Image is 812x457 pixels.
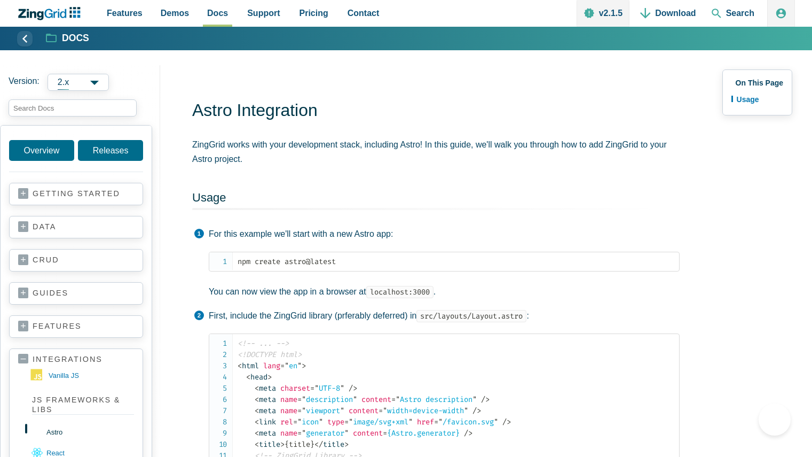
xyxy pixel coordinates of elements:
span: < [255,417,259,427]
span: < [255,440,259,449]
a: getting started [18,189,134,199]
span: < [255,429,259,438]
span: = [344,417,349,427]
span: " [302,406,306,415]
span: Docs [207,6,228,20]
span: /favicon.svg [434,417,498,427]
a: vanilla JS [30,367,134,384]
strong: Js Frameworks & Libs [32,395,134,415]
span: title [255,440,280,449]
span: " [349,417,353,427]
a: guides [18,288,134,299]
span: <!-- ... --> [238,339,289,348]
span: " [438,417,443,427]
span: " [314,384,319,393]
span: < [255,384,259,393]
span: head [246,373,267,382]
span: " [340,384,344,393]
span: /> [464,429,472,438]
span: width=device-width [379,406,468,415]
span: Astro description [391,395,477,404]
p: You can now view the app in a browser at . [209,285,680,299]
a: crud [18,255,134,266]
span: <!DOCTYPE html> [238,350,302,359]
p: ZingGrid works with your development stack, including Astro! In this guide, we'll walk you throug... [192,137,680,166]
span: < [255,395,259,404]
span: " [396,395,400,404]
span: meta [255,429,276,438]
span: viewport [297,406,344,415]
span: meta [255,395,276,404]
p: First, include the ZingGrid library (prferably deferred) in : [209,309,680,323]
code: localhost:3000 [366,286,433,298]
span: name [280,395,297,404]
span: " [472,395,477,404]
a: Releases [78,140,143,161]
input: search input [9,99,137,117]
a: Docs [46,32,89,45]
span: {Astro.generator} [383,429,460,438]
span: Contact [348,6,380,20]
code: src/layouts/Layout.astro [416,310,526,322]
span: " [340,406,344,415]
span: = [434,417,438,427]
span: > [302,361,306,370]
span: rel [280,417,293,427]
span: > [267,373,272,382]
span: < [246,373,250,382]
span: icon [293,417,323,427]
span: " [297,417,302,427]
span: Support [247,6,280,20]
span: content [361,395,391,404]
a: features [18,321,134,332]
span: = [297,429,302,438]
span: > [344,440,349,449]
span: type [327,417,344,427]
span: content [353,429,383,438]
a: astro [30,422,134,443]
span: Pricing [299,6,328,20]
span: image/svg+xml [344,417,413,427]
h1: Astro Integration [192,99,680,123]
span: generator [297,429,349,438]
span: " [408,417,413,427]
span: = [280,361,285,370]
span: en [280,361,302,370]
span: description [297,395,357,404]
span: lang [263,361,280,370]
span: = [297,395,302,404]
span: " [494,417,498,427]
span: Version: [9,74,40,91]
span: < [255,406,259,415]
span: /> [502,417,511,427]
span: title [314,440,344,449]
span: name [280,406,297,415]
a: Overview [9,140,74,161]
span: " [383,406,387,415]
span: " [302,429,306,438]
a: integrations [18,354,134,365]
span: /> [481,395,490,404]
span: meta [255,406,276,415]
span: > [280,440,285,449]
p: For this example we'll start with a new Astro app: [209,227,680,241]
span: < [238,361,242,370]
a: Usage [731,92,783,106]
code: npm create astro@latest [238,256,679,267]
span: = [379,406,383,415]
span: UTF-8 [310,384,344,393]
span: content [349,406,379,415]
span: = [293,417,297,427]
strong: Docs [62,34,89,43]
span: charset [280,384,310,393]
span: " [297,361,302,370]
span: /> [349,384,357,393]
span: = [310,384,314,393]
span: = [297,406,302,415]
span: " [344,429,349,438]
span: Usage [192,191,226,204]
span: html [238,361,259,370]
span: " [353,395,357,404]
span: " [285,361,289,370]
span: meta [255,384,276,393]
